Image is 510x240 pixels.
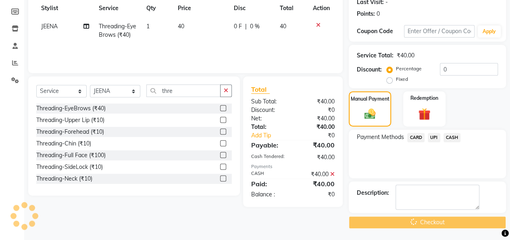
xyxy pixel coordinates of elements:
[357,51,393,60] div: Service Total:
[293,140,341,150] div: ₹40.00
[293,114,341,123] div: ₹40.00
[36,139,91,148] div: Threading-Chin (₹10)
[245,190,293,199] div: Balance :
[245,123,293,131] div: Total:
[351,95,389,103] label: Manual Payment
[414,107,434,122] img: _gift.svg
[245,114,293,123] div: Net:
[443,133,461,142] span: CASH
[234,22,242,31] span: 0 F
[396,65,422,72] label: Percentage
[397,51,414,60] div: ₹40.00
[250,22,260,31] span: 0 %
[396,76,408,83] label: Fixed
[293,106,341,114] div: ₹0
[146,23,150,30] span: 1
[245,153,293,162] div: Cash Tendered:
[178,23,184,30] span: 40
[478,25,501,38] button: Apply
[293,97,341,106] div: ₹40.00
[36,151,106,160] div: Threading-Full Face (₹100)
[245,140,293,150] div: Payable:
[407,133,425,142] span: CARD
[357,189,389,197] div: Description:
[293,179,341,189] div: ₹40.00
[357,27,404,36] div: Coupon Code
[357,65,382,74] div: Discount:
[36,128,104,136] div: Threading-Forehead (₹10)
[245,179,293,189] div: Paid:
[245,170,293,179] div: CASH
[293,153,341,162] div: ₹40.00
[251,85,270,94] span: Total
[245,97,293,106] div: Sub Total:
[377,10,380,18] div: 0
[357,10,375,18] div: Points:
[251,163,335,170] div: Payments
[280,23,286,30] span: 40
[36,104,106,113] div: Threading-EyeBrows (₹40)
[36,175,92,183] div: Threading-Neck (₹10)
[428,133,440,142] span: UPI
[357,133,404,141] span: Payment Methods
[99,23,136,38] span: Threading-EyeBrows (₹40)
[245,106,293,114] div: Discount:
[146,84,221,97] input: Search or Scan
[293,190,341,199] div: ₹0
[36,116,104,124] div: Threading-Upper Lip (₹10)
[36,163,103,171] div: Threading-SideLock (₹10)
[293,123,341,131] div: ₹40.00
[404,25,475,38] input: Enter Offer / Coupon Code
[301,131,341,140] div: ₹0
[245,131,301,140] a: Add Tip
[293,170,341,179] div: ₹40.00
[245,22,247,31] span: |
[41,23,58,30] span: JEENA
[410,95,438,102] label: Redemption
[361,107,379,120] img: _cash.svg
